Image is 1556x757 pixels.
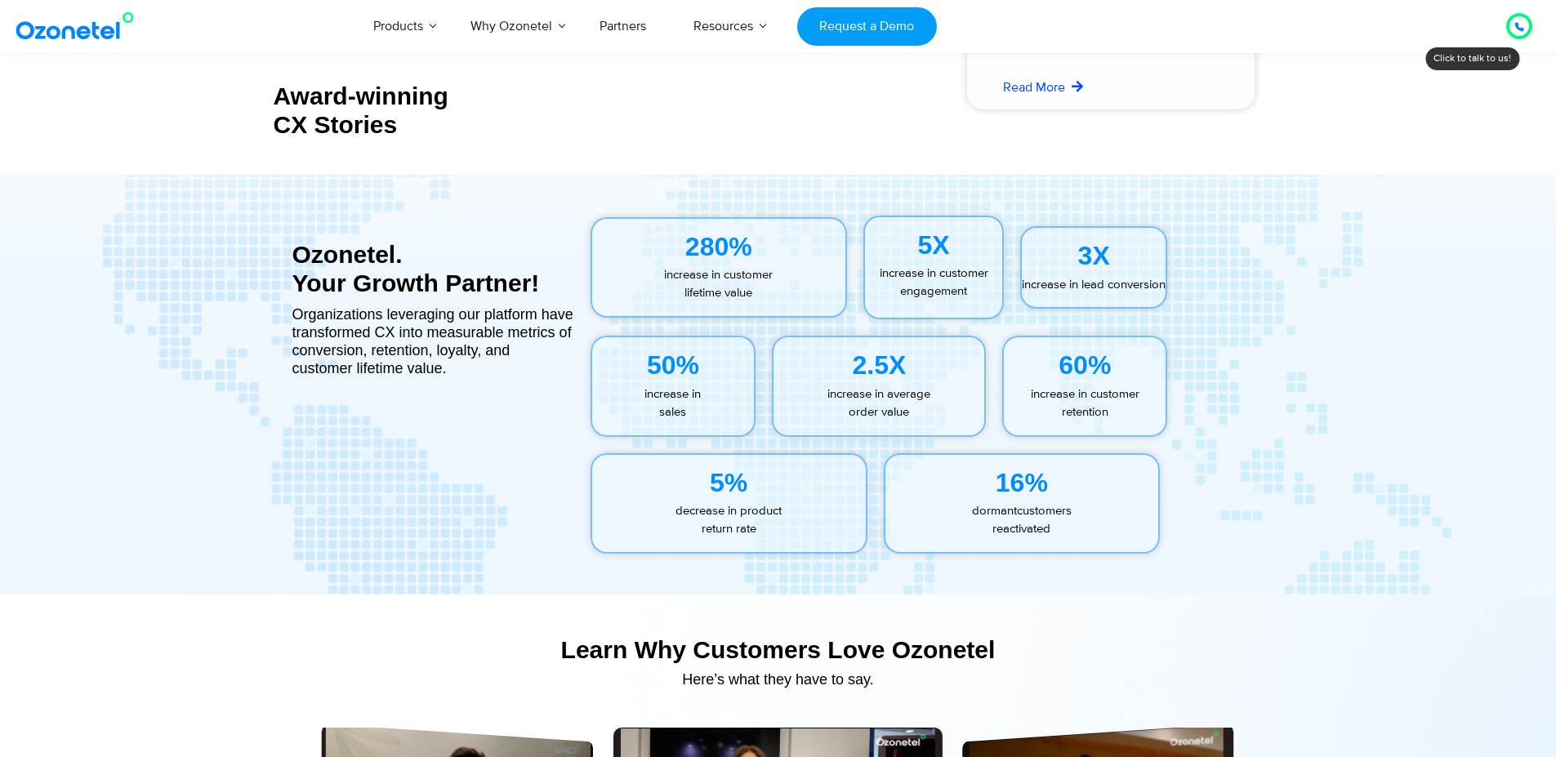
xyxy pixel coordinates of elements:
p: increase in average order value [774,385,984,422]
div: 5% [592,463,866,502]
div: 2.5X [774,345,984,385]
p: increase in customer engagement [865,265,1002,301]
p: decrease in product return rate [592,502,866,539]
a: Read More [1003,78,1086,97]
p: increase in lead conversion [1022,276,1166,295]
a: Request a Demo [797,7,937,46]
div: 280% [592,227,846,266]
div: Organizations leveraging our platform have transformed CX into measurable metrics of conversion, ... [292,305,574,377]
div: 60% [1004,345,1166,385]
div: Ozonetel. Your Growth Partner! [292,240,574,297]
div: Award-winning CX Stories [274,82,581,139]
span: dormant [972,503,1017,519]
p: increase in customer lifetime value [592,266,846,303]
div: 5X [865,225,1002,265]
p: increase in customer retention [1004,385,1166,422]
div: Here’s what they have to say. [284,672,1273,687]
div: 3X [1022,236,1166,275]
p: increase in sales [592,385,755,422]
div: Learn Why Customers Love Ozonetel​ [284,635,1273,664]
div: 16% [885,463,1159,502]
p: customers reactivated [885,502,1159,539]
div: 50% [592,345,755,385]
